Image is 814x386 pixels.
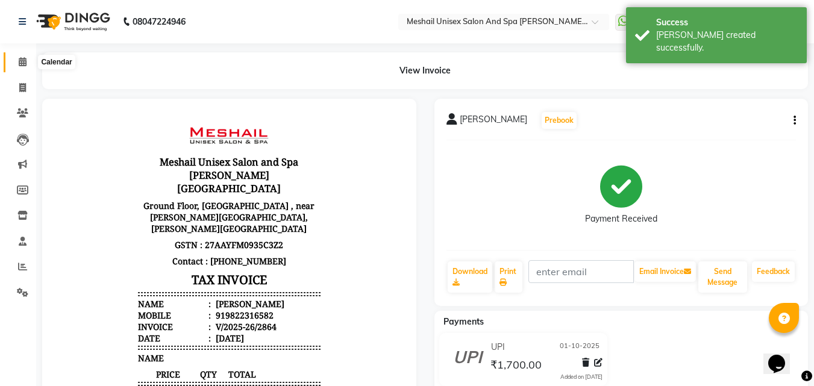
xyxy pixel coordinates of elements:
div: View Invoice [42,52,808,89]
p: Contact : [PHONE_NUMBER] [84,142,266,158]
div: ( ) [84,352,123,364]
span: : [154,210,157,222]
div: Mobile [84,199,157,210]
div: NET [84,325,101,336]
span: : [154,222,157,233]
a: Print [495,261,522,293]
span: ₹1,700.00 [84,294,144,305]
div: ₹129.66 [219,338,266,350]
button: Send Message [698,261,747,293]
span: 9% [108,353,120,364]
span: : [154,199,157,210]
div: V/2025-26/2864 [159,210,222,222]
img: logo [31,5,113,39]
div: [DATE] [159,222,190,233]
div: 919822316582 [159,199,219,210]
p: GSTN : 27AAYFM0935C3Z2 [84,126,266,142]
img: file_1724135619360.jpg [130,10,220,40]
h3: TAX INVOICE [84,158,266,179]
span: ₹1,700.00 [164,294,211,305]
div: Date [84,222,157,233]
span: SGST [84,338,105,350]
p: Ground Floor, [GEOGRAPHIC_DATA] , near [PERSON_NAME][GEOGRAPHIC_DATA], [PERSON_NAME][GEOGRAPHIC_D... [84,87,266,126]
span: PRICE [84,258,144,269]
button: Prebook [542,112,577,129]
div: Added on [DATE] [560,373,603,381]
span: [PERSON_NAME] [460,113,527,130]
a: Feedback [752,261,795,282]
h3: Meshail Unisex Salon and Spa [PERSON_NAME][GEOGRAPHIC_DATA] [84,42,266,87]
span: TOTAL [164,258,211,269]
span: Payments [443,316,484,327]
span: Inoa Touch Up [84,278,143,289]
span: UPI [491,341,505,353]
a: Download [448,261,492,293]
span: ₹1,700.00 [490,358,542,375]
div: Bill created successfully. [656,29,798,54]
span: NAME [84,241,110,253]
div: Calendar [38,55,75,69]
span: : [154,187,157,199]
div: Name [84,187,157,199]
div: Success [656,16,798,29]
div: ₹129.66 [219,352,266,364]
div: Payment Received [585,213,657,225]
iframe: chat widget [763,338,802,374]
input: enter email [528,260,634,283]
div: ₹1,440.68 [219,325,266,336]
div: SUBTOTAL [84,311,128,322]
div: ( ) [84,338,122,350]
span: QTY [144,258,164,269]
span: 9% [108,339,119,350]
button: Email Invoice [634,261,696,282]
div: ₹1,700.00 [219,311,266,322]
span: 01-10-2025 [560,341,600,353]
span: CGST [84,352,105,364]
div: Invoice [84,210,157,222]
div: [PERSON_NAME] [159,187,230,199]
span: 1 [144,294,164,305]
b: 08047224946 [133,5,186,39]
